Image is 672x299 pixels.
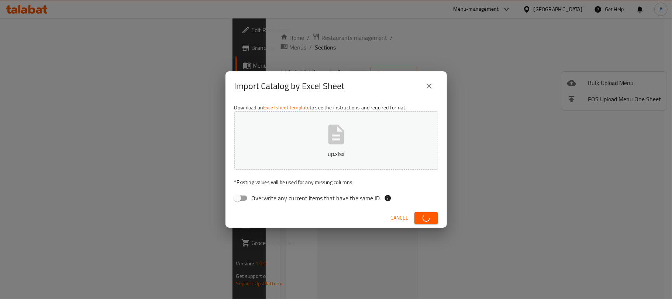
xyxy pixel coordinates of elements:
[234,80,345,92] h2: Import Catalog by Excel Sheet
[225,101,447,208] div: Download an to see the instructions and required format.
[263,103,310,112] a: Excel sheet template
[420,77,438,95] button: close
[234,111,438,170] button: up.xlsx
[388,211,411,225] button: Cancel
[234,179,438,186] p: Existing values will be used for any missing columns.
[252,194,381,203] span: Overwrite any current items that have the same ID.
[384,194,392,202] svg: If the overwrite option isn't selected, then the items that match an existing ID will be ignored ...
[246,149,427,158] p: up.xlsx
[391,213,409,222] span: Cancel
